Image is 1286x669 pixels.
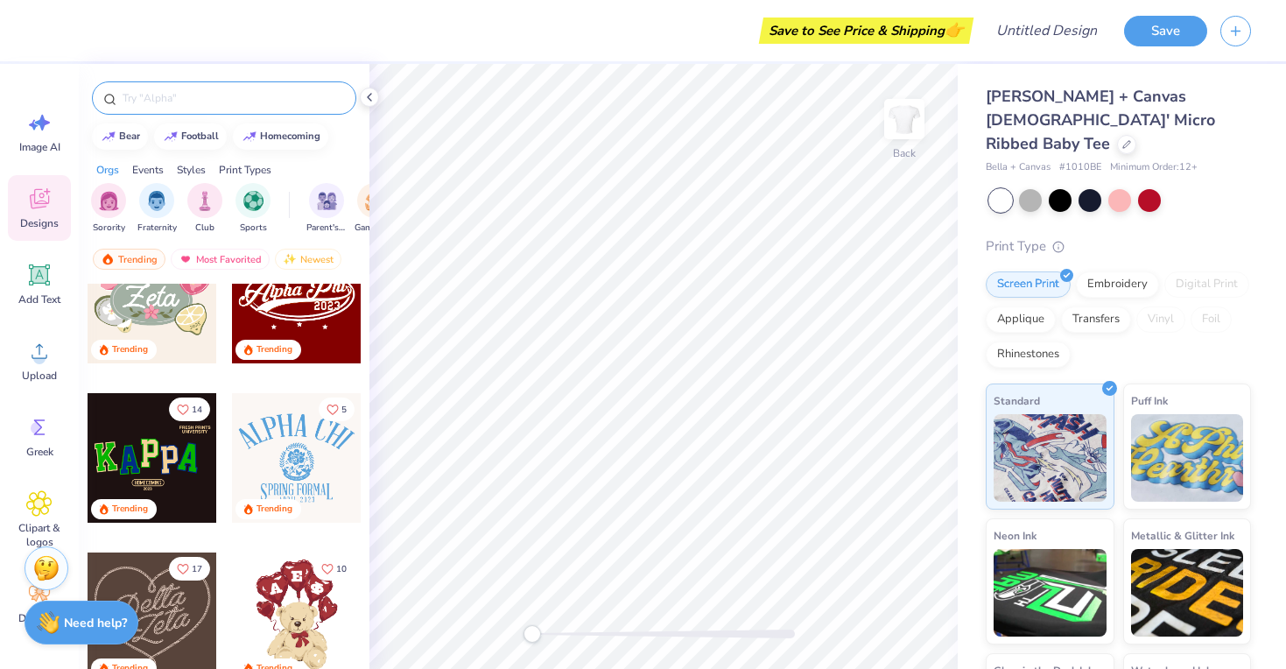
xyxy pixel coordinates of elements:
input: Try "Alpha" [121,89,345,107]
div: Transfers [1061,306,1131,333]
div: homecoming [260,131,320,141]
button: filter button [355,183,395,235]
span: Minimum Order: 12 + [1110,160,1198,175]
span: Designs [20,216,59,230]
div: Rhinestones [986,342,1071,368]
div: bear [119,131,140,141]
div: football [181,131,219,141]
span: Clipart & logos [11,521,68,549]
div: filter for Parent's Weekend [306,183,347,235]
div: Newest [275,249,341,270]
button: filter button [137,183,177,235]
img: Back [887,102,922,137]
span: Club [195,222,214,235]
span: Puff Ink [1131,391,1168,410]
img: Metallic & Glitter Ink [1131,549,1244,637]
div: Print Type [986,236,1251,257]
div: Save to See Price & Shipping [763,18,969,44]
img: Puff Ink [1131,414,1244,502]
span: Sorority [93,222,125,235]
div: Trending [256,343,292,356]
div: Orgs [96,162,119,178]
div: filter for Sorority [91,183,126,235]
div: Events [132,162,164,178]
div: Screen Print [986,271,1071,298]
div: Embroidery [1076,271,1159,298]
div: Trending [93,249,165,270]
input: Untitled Design [982,13,1111,48]
button: Save [1124,16,1207,46]
span: Standard [994,391,1040,410]
img: Fraternity Image [147,191,166,211]
button: filter button [306,183,347,235]
span: Image AI [19,140,60,154]
span: Bella + Canvas [986,160,1051,175]
button: Like [169,398,210,421]
div: Foil [1191,306,1232,333]
span: Greek [26,445,53,459]
img: Sorority Image [99,191,119,211]
button: bear [92,123,148,150]
img: Sports Image [243,191,264,211]
span: 10 [336,565,347,574]
span: Add Text [18,292,60,306]
span: Fraternity [137,222,177,235]
button: filter button [235,183,271,235]
span: Decorate [18,611,60,625]
div: Digital Print [1164,271,1249,298]
div: filter for Sports [235,183,271,235]
img: Game Day Image [365,191,385,211]
img: trend_line.gif [102,131,116,142]
img: Standard [994,414,1107,502]
div: Trending [256,503,292,516]
div: Back [893,145,916,161]
img: trend_line.gif [164,131,178,142]
span: Neon Ink [994,526,1037,545]
span: Parent's Weekend [306,222,347,235]
div: Vinyl [1136,306,1185,333]
div: Trending [112,503,148,516]
div: Applique [986,306,1056,333]
span: 17 [192,565,202,574]
button: Like [313,557,355,581]
img: Club Image [195,191,214,211]
button: filter button [187,183,222,235]
span: Sports [240,222,267,235]
div: Print Types [219,162,271,178]
span: Game Day [355,222,395,235]
button: Like [319,398,355,421]
div: Accessibility label [524,625,541,643]
span: Upload [22,369,57,383]
img: trending.gif [101,253,115,265]
div: filter for Game Day [355,183,395,235]
div: Styles [177,162,206,178]
div: Most Favorited [171,249,270,270]
button: homecoming [233,123,328,150]
img: Parent's Weekend Image [317,191,337,211]
img: newest.gif [283,253,297,265]
button: Like [169,557,210,581]
span: # 1010BE [1059,160,1101,175]
span: 14 [192,405,202,414]
span: 👉 [945,19,964,40]
img: Neon Ink [994,549,1107,637]
div: Trending [112,343,148,356]
div: filter for Club [187,183,222,235]
strong: Need help? [64,615,127,631]
button: filter button [91,183,126,235]
div: filter for Fraternity [137,183,177,235]
span: [PERSON_NAME] + Canvas [DEMOGRAPHIC_DATA]' Micro Ribbed Baby Tee [986,86,1215,154]
img: trend_line.gif [242,131,256,142]
span: Metallic & Glitter Ink [1131,526,1234,545]
span: 5 [341,405,347,414]
img: most_fav.gif [179,253,193,265]
button: football [154,123,227,150]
